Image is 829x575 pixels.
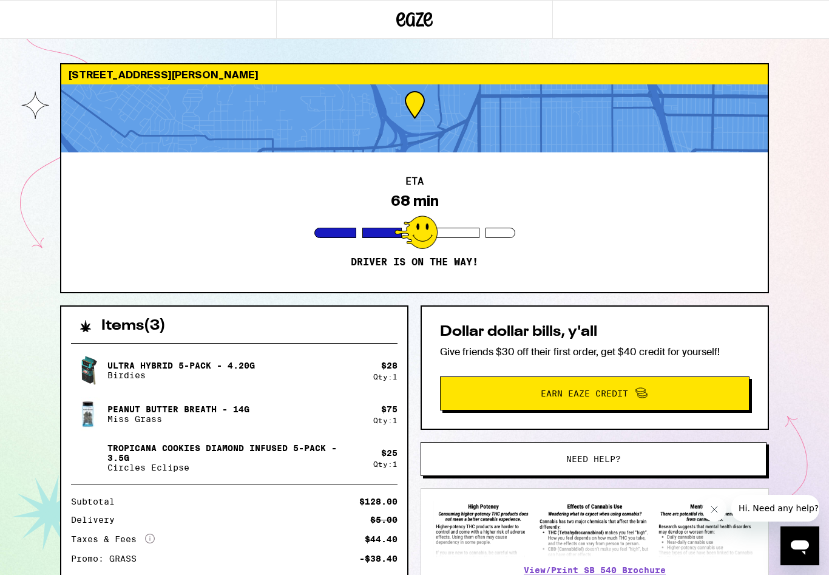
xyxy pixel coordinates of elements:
div: $44.40 [365,535,398,543]
div: Qty: 1 [373,417,398,424]
button: Need help? [421,442,766,476]
span: Earn Eaze Credit [541,389,628,398]
div: $ 25 [381,448,398,458]
p: Birdies [107,370,255,380]
h2: Dollar dollar bills, y'all [440,325,749,339]
iframe: Button to launch messaging window [780,526,819,565]
p: Give friends $30 off their first order, get $40 credit for yourself! [440,345,749,358]
div: $5.00 [370,515,398,524]
div: $ 28 [381,361,398,370]
div: [STREET_ADDRESS][PERSON_NAME] [61,64,768,84]
p: Peanut Butter Breath - 14g [107,404,249,414]
div: Qty: 1 [373,373,398,381]
div: Subtotal [71,497,123,506]
h2: Items ( 3 ) [101,319,166,333]
div: 68 min [391,192,439,209]
p: Tropicana Cookies Diamond Infused 5-Pack - 3.5g [107,443,364,463]
span: Need help? [566,455,621,463]
div: -$38.40 [359,554,398,563]
div: Promo: GRASS [71,554,145,563]
div: Taxes & Fees [71,534,155,545]
iframe: Message from company [731,495,819,522]
p: Driver is on the way! [351,256,478,268]
a: View/Print SB 540 Brochure [524,565,666,575]
img: Peanut Butter Breath - 14g [71,397,105,431]
p: Ultra Hybrid 5-Pack - 4.20g [107,361,255,370]
img: Ultra Hybrid 5-Pack - 4.20g [71,353,105,387]
div: $ 75 [381,404,398,414]
p: Circles Eclipse [107,463,364,472]
div: $128.00 [359,497,398,506]
iframe: Close message [702,497,726,522]
img: Tropicana Cookies Diamond Infused 5-Pack - 3.5g [71,441,105,475]
button: Earn Eaze Credit [440,376,749,410]
div: Delivery [71,515,123,524]
h2: ETA [405,177,424,186]
img: SB 540 Brochure preview [433,501,756,557]
p: Miss Grass [107,414,249,424]
div: Qty: 1 [373,460,398,468]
